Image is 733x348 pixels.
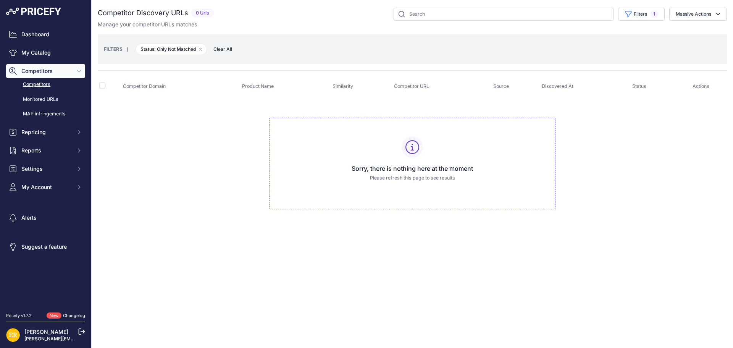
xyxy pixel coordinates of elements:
a: Dashboard [6,28,85,41]
a: Alerts [6,211,85,225]
span: Status [632,83,646,89]
span: Source [493,83,509,89]
button: Competitors [6,64,85,78]
nav: Sidebar [6,28,85,303]
a: [PERSON_NAME] [24,329,68,335]
button: Clear All [210,45,236,53]
button: Repricing [6,125,85,139]
a: My Catalog [6,46,85,60]
h3: Sorry, there is nothing here at the moment [276,164,549,173]
a: Monitored URLs [6,93,85,106]
a: Competitors [6,78,85,91]
span: Actions [693,83,709,89]
input: Search [394,8,614,21]
img: Pricefy Logo [6,8,61,15]
button: My Account [6,180,85,194]
a: MAP infringements [6,107,85,121]
span: Similarity [333,83,353,89]
span: 1 [650,10,658,18]
span: Repricing [21,128,71,136]
small: | [123,47,133,52]
button: Massive Actions [669,8,727,21]
span: Competitors [21,67,71,75]
small: FILTERS [104,46,123,52]
span: Status: Only Not Matched [136,44,207,55]
button: Settings [6,162,85,176]
span: Competitor URL [394,83,429,89]
span: 0 Urls [191,9,214,18]
span: Competitor Domain [123,83,166,89]
span: New [47,312,61,319]
span: Product Name [242,83,274,89]
div: Pricefy v1.7.2 [6,312,32,319]
a: [PERSON_NAME][EMAIL_ADDRESS][DOMAIN_NAME] [24,336,142,342]
h2: Competitor Discovery URLs [98,8,188,18]
button: Reports [6,144,85,157]
a: Changelog [63,313,85,318]
a: Suggest a feature [6,240,85,254]
span: Discovered At [542,83,573,89]
span: Reports [21,147,71,154]
button: Filters1 [618,8,665,21]
span: My Account [21,183,71,191]
p: Manage your competitor URLs matches [98,21,197,28]
span: Settings [21,165,71,173]
p: Please refresh this page to see results [276,175,549,182]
